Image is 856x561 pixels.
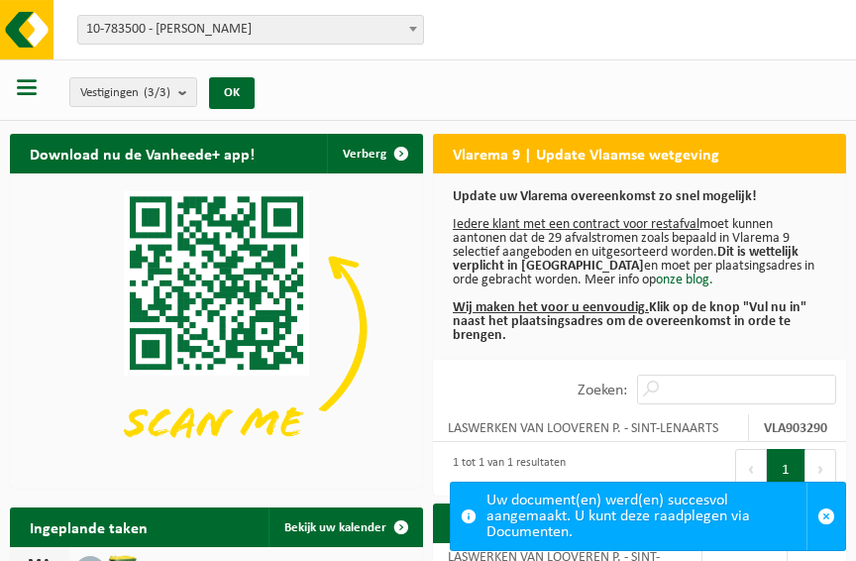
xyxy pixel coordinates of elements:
div: Uw document(en) werd(en) succesvol aangemaakt. U kunt deze raadplegen via Documenten. [486,483,806,550]
button: Previous [735,449,767,489]
count: (3/3) [144,86,170,99]
h2: Vlarema 9 | Update Vlaamse wetgeving [433,134,739,172]
u: Iedere klant met een contract voor restafval [453,217,699,232]
button: 1 [767,449,805,489]
a: Bekijk uw kalender [268,507,421,547]
span: Verberg [343,148,386,161]
img: Download de VHEPlus App [10,173,423,484]
button: OK [209,77,255,109]
span: 10-783500 - VAN LOOVEREN PATRICK - LOENHOUT [78,16,423,44]
span: Vestigingen [80,78,170,108]
button: Verberg [327,134,421,173]
div: 1 tot 1 van 1 resultaten [443,447,566,491]
u: Wij maken het voor u eenvoudig. [453,300,649,315]
a: onze blog. [656,273,713,287]
label: Zoeken: [578,383,627,398]
button: Vestigingen(3/3) [69,77,197,107]
b: Klik op de knop "Vul nu in" naast het plaatsingsadres om de overeenkomst in orde te brengen. [453,300,806,343]
strong: VLA903290 [764,421,827,436]
h2: Download nu de Vanheede+ app! [10,134,274,172]
span: Bekijk uw kalender [284,521,386,534]
b: Dit is wettelijk verplicht in [GEOGRAPHIC_DATA] [453,245,799,274]
td: LASWERKEN VAN LOOVEREN P. - SINT-LENAARTS [433,414,749,442]
h2: Certificaten & attesten [433,504,624,542]
span: 10-783500 - VAN LOOVEREN PATRICK - LOENHOUT [77,15,424,45]
b: Update uw Vlarema overeenkomst zo snel mogelijk! [453,189,757,204]
button: Next [805,449,836,489]
h2: Ingeplande taken [10,507,167,546]
p: moet kunnen aantonen dat de 29 afvalstromen zoals bepaald in Vlarema 9 selectief aangeboden en ui... [453,190,826,343]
